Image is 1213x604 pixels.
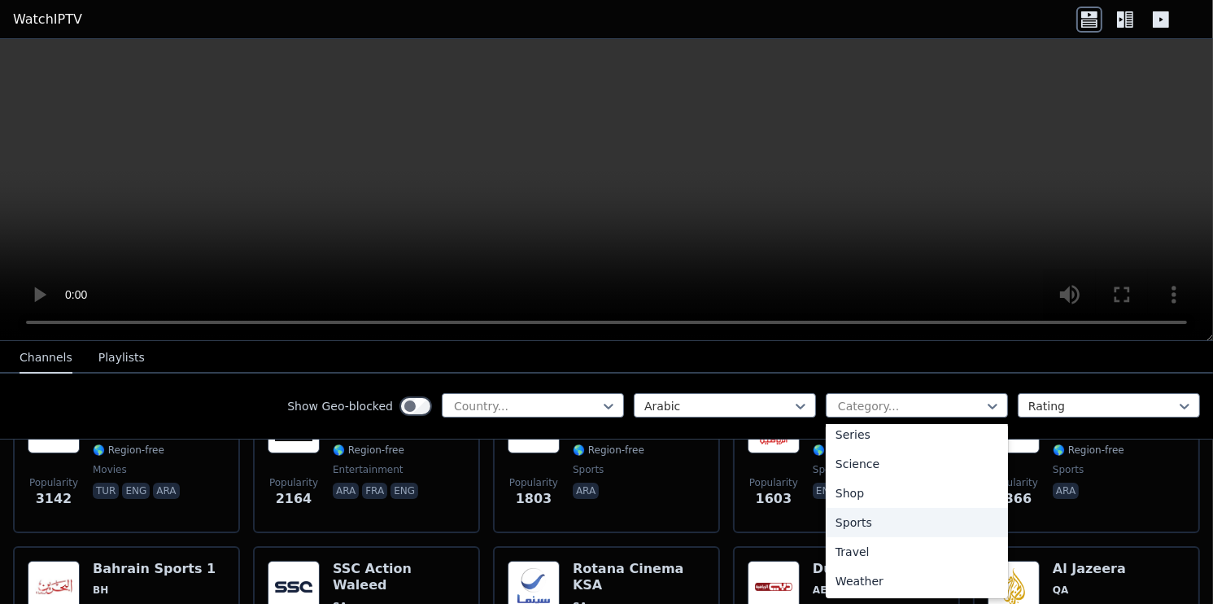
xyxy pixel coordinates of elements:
[826,449,1008,479] div: Science
[996,489,1032,509] span: 1366
[813,584,827,597] span: AE
[573,561,705,593] h6: Rotana Cinema KSA
[93,483,119,499] p: tur
[826,537,1008,567] div: Travel
[1053,444,1124,457] span: 🌎 Region-free
[93,584,108,597] span: BH
[333,463,404,476] span: entertainment
[826,479,1008,508] div: Shop
[13,10,82,29] a: WatchIPTV
[153,483,179,499] p: ara
[276,489,312,509] span: 2164
[333,561,465,593] h6: SSC Action Waleed
[122,483,150,499] p: eng
[36,489,72,509] span: 3142
[813,463,844,476] span: sports
[756,489,792,509] span: 1603
[1053,463,1084,476] span: sports
[813,561,922,577] h6: Dubai Sports 1
[20,343,72,374] button: Channels
[269,476,318,489] span: Popularity
[509,476,558,489] span: Popularity
[573,444,644,457] span: 🌎 Region-free
[989,476,1038,489] span: Popularity
[826,508,1008,537] div: Sports
[1053,483,1079,499] p: ara
[826,420,1008,449] div: Series
[287,398,393,414] label: Show Geo-blocked
[1053,584,1069,597] span: QA
[1053,561,1126,577] h6: Al Jazeera
[29,476,78,489] span: Popularity
[573,463,604,476] span: sports
[362,483,387,499] p: fra
[98,343,145,374] button: Playlists
[93,463,127,476] span: movies
[826,567,1008,596] div: Weather
[516,489,552,509] span: 1803
[813,483,840,499] p: eng
[813,444,884,457] span: 🌎 Region-free
[333,444,404,457] span: 🌎 Region-free
[749,476,798,489] span: Popularity
[333,483,359,499] p: ara
[93,561,216,577] h6: Bahrain Sports 1
[93,444,164,457] span: 🌎 Region-free
[391,483,418,499] p: eng
[573,483,599,499] p: ara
